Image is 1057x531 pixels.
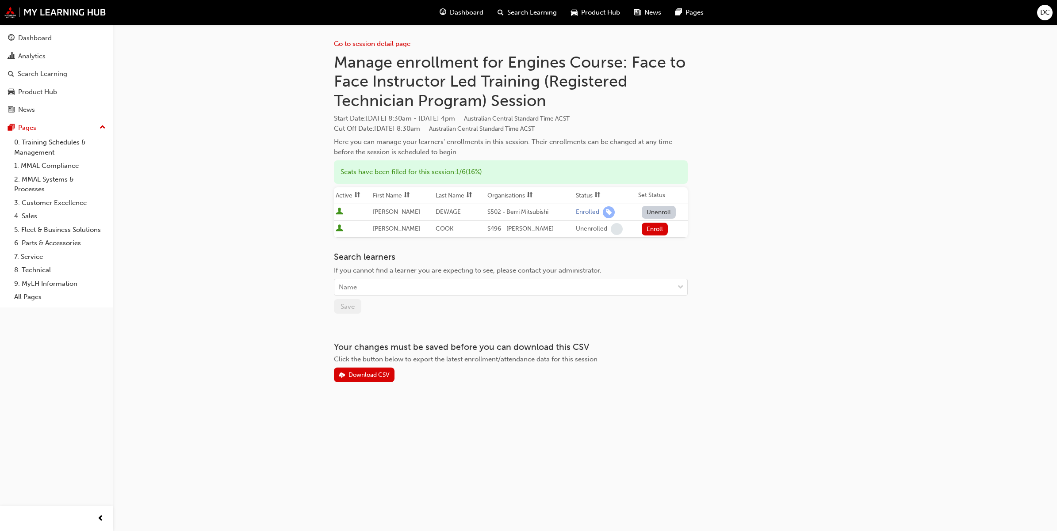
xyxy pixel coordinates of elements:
span: pages-icon [8,124,15,132]
span: search-icon [8,70,14,78]
a: All Pages [11,290,109,304]
span: up-icon [100,122,106,133]
a: 9. MyLH Information [11,277,109,291]
button: Download CSV [334,368,395,382]
span: down-icon [678,282,684,293]
span: download-icon [339,372,345,379]
span: sorting-icon [527,192,533,199]
span: sorting-icon [404,192,410,199]
span: sorting-icon [466,192,472,199]
span: [PERSON_NAME] [373,225,420,232]
a: 7. Service [11,250,109,264]
th: Toggle SortBy [574,187,636,204]
a: Product Hub [4,84,109,100]
a: 3. Customer Excellence [11,196,109,210]
a: search-iconSearch Learning [490,4,564,22]
a: 8. Technical [11,263,109,277]
span: DC [1040,8,1050,18]
div: Analytics [18,51,46,61]
a: pages-iconPages [668,4,711,22]
a: News [4,102,109,118]
span: Dashboard [450,8,483,18]
div: Here you can manage your learners' enrollments in this session. Their enrollments can be changed ... [334,137,688,157]
span: Pages [686,8,704,18]
a: 4. Sales [11,209,109,223]
a: Go to session detail page [334,40,410,48]
div: Name [339,282,357,292]
div: Search Learning [18,69,67,79]
span: learningRecordVerb_NONE-icon [611,223,623,235]
span: guage-icon [8,34,15,42]
th: Toggle SortBy [371,187,434,204]
span: User is active [336,224,343,233]
a: 5. Fleet & Business Solutions [11,223,109,237]
a: 2. MMAL Systems & Processes [11,173,109,196]
span: pages-icon [675,7,682,18]
span: car-icon [571,7,578,18]
span: [DATE] 8:30am - [DATE] 4pm [366,114,570,122]
h3: Your changes must be saved before you can download this CSV [334,342,688,352]
span: Australian Central Standard Time ACST [429,125,535,133]
span: User is active [336,208,343,216]
a: 6. Parts & Accessories [11,236,109,250]
th: Toggle SortBy [434,187,486,204]
span: Start Date : [334,114,688,124]
span: Click the button below to export the latest enrollment/attendance data for this session [334,355,597,363]
button: DC [1037,5,1053,20]
span: news-icon [634,7,641,18]
span: COOK [436,225,453,232]
a: Search Learning [4,66,109,82]
span: [PERSON_NAME] [373,208,420,216]
div: Pages [18,123,36,133]
div: Download CSV [349,371,390,379]
a: guage-iconDashboard [433,4,490,22]
span: guage-icon [440,7,446,18]
img: mmal [4,7,106,18]
div: Enrolled [576,208,599,216]
th: Set Status [636,187,688,204]
span: Save [341,303,355,311]
h1: Manage enrollment for Engines Course: Face to Face Instructor Led Training (Registered Technician... [334,53,688,110]
button: Enroll [642,223,668,235]
a: news-iconNews [627,4,668,22]
span: chart-icon [8,53,15,61]
span: learningRecordVerb_ENROLL-icon [603,206,615,218]
button: Save [334,299,361,314]
div: Product Hub [18,87,57,97]
div: News [18,105,35,115]
div: Seats have been filled for this session : 1 / 6 ( 16% ) [334,160,688,184]
button: Pages [4,120,109,136]
a: Dashboard [4,30,109,46]
span: DEWAGE [436,208,461,216]
span: prev-icon [97,513,104,524]
span: car-icon [8,88,15,96]
span: If you cannot find a learner you are expecting to see, please contact your administrator. [334,266,601,274]
button: DashboardAnalyticsSearch LearningProduct HubNews [4,28,109,120]
th: Toggle SortBy [334,187,371,204]
a: 0. Training Schedules & Management [11,136,109,159]
button: Unenroll [642,206,676,219]
span: Search Learning [507,8,557,18]
a: 1. MMAL Compliance [11,159,109,173]
div: Dashboard [18,33,52,43]
span: Australian Central Standard Time ACST [464,115,570,122]
div: S496 - [PERSON_NAME] [487,224,572,234]
span: Cut Off Date : [DATE] 8:30am [334,125,535,133]
span: search-icon [498,7,504,18]
h3: Search learners [334,252,688,262]
div: S502 - Berri Mitsubishi [487,207,572,217]
th: Toggle SortBy [486,187,574,204]
span: sorting-icon [594,192,601,199]
span: news-icon [8,106,15,114]
span: News [644,8,661,18]
span: Product Hub [581,8,620,18]
div: Unenrolled [576,225,607,233]
span: sorting-icon [354,192,360,199]
a: car-iconProduct Hub [564,4,627,22]
a: Analytics [4,48,109,64]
